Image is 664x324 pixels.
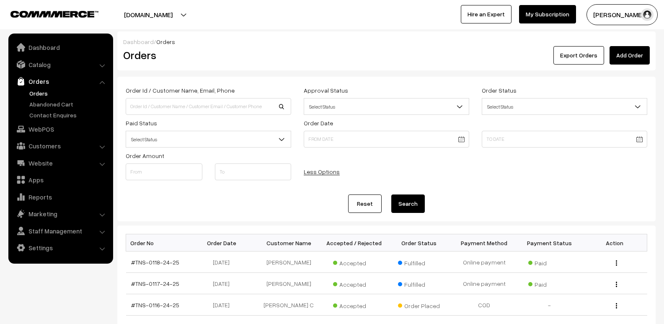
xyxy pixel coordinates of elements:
a: Website [10,156,110,171]
td: [DATE] [191,273,256,294]
a: Marketing [10,206,110,221]
a: Customers [10,138,110,153]
th: Action [582,234,647,251]
span: Select Status [482,99,647,114]
td: Online payment [452,273,517,294]
input: To [215,163,292,180]
span: Fulfilled [398,257,440,267]
a: Dashboard [10,40,110,55]
th: Order No [126,234,191,251]
a: WebPOS [10,122,110,137]
button: [PERSON_NAME]… [586,4,658,25]
td: [PERSON_NAME] [256,251,322,273]
th: Payment Method [452,234,517,251]
label: Order Status [482,86,517,95]
th: Order Date [191,234,256,251]
td: [DATE] [191,294,256,316]
a: Add Order [610,46,650,65]
th: Payment Status [517,234,582,251]
a: Abandoned Cart [27,100,110,109]
th: Order Status [387,234,452,251]
button: [DOMAIN_NAME] [95,4,202,25]
span: Select Status [126,132,291,147]
a: Hire an Expert [461,5,512,23]
label: Paid Status [126,119,157,127]
span: Paid [528,257,570,267]
button: Export Orders [553,46,604,65]
a: Staff Management [10,223,110,238]
a: Orders [27,89,110,98]
a: My Subscription [519,5,576,23]
span: Accepted [333,299,375,310]
a: COMMMERCE [10,8,84,18]
a: Apps [10,172,110,187]
a: Settings [10,240,110,255]
a: #TNS-0117-24-25 [131,280,179,287]
a: Catalog [10,57,110,72]
a: Reset [348,194,382,213]
input: Order Id / Customer Name / Customer Email / Customer Phone [126,98,291,115]
a: Reports [10,189,110,205]
span: Accepted [333,278,375,289]
label: Order Id / Customer Name, Email, Phone [126,86,235,95]
span: Accepted [333,257,375,267]
span: Orders [156,38,175,45]
td: Online payment [452,251,517,273]
span: Order Placed [398,299,440,310]
img: Menu [616,303,617,308]
span: Select Status [126,131,291,148]
th: Accepted / Rejected [321,234,387,251]
a: Orders [10,74,110,89]
a: Less Options [304,168,340,175]
td: [DATE] [191,251,256,273]
a: #TNS-0116-24-25 [131,301,179,308]
label: Order Amount [126,151,164,160]
span: Select Status [304,98,469,115]
span: Select Status [304,99,469,114]
input: From [126,163,202,180]
img: Menu [616,260,617,266]
span: Fulfilled [398,278,440,289]
td: - [517,294,582,316]
span: Select Status [482,98,647,115]
h2: Orders [123,49,290,62]
div: / [123,37,650,46]
label: Approval Status [304,86,348,95]
th: Customer Name [256,234,322,251]
button: Search [391,194,425,213]
input: To Date [482,131,647,148]
img: Menu [616,282,617,287]
td: COD [452,294,517,316]
a: Contact Enquires [27,111,110,119]
a: #TNS-0118-24-25 [131,259,179,266]
span: Paid [528,278,570,289]
td: [PERSON_NAME] C [256,294,322,316]
img: COMMMERCE [10,11,98,17]
input: From Date [304,131,469,148]
label: Order Date [304,119,333,127]
a: Dashboard [123,38,154,45]
img: user [641,8,654,21]
td: [PERSON_NAME] [256,273,322,294]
